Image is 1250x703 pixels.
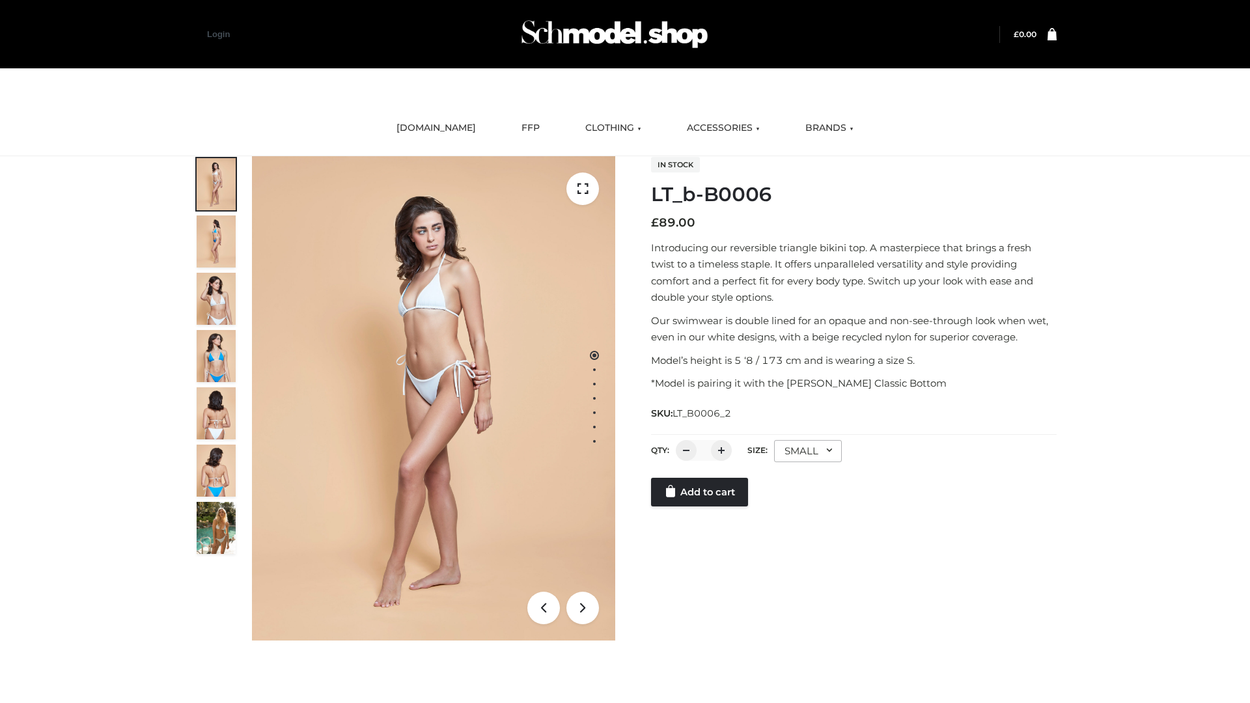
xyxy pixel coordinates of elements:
[747,445,768,455] label: Size:
[673,407,731,419] span: LT_B0006_2
[651,406,732,421] span: SKU:
[197,158,236,210] img: ArielClassicBikiniTop_CloudNine_AzureSky_OW114ECO_1-scaled.jpg
[651,312,1057,346] p: Our swimwear is double lined for an opaque and non-see-through look when wet, even in our white d...
[651,183,1057,206] h1: LT_b-B0006
[774,440,842,462] div: SMALL
[387,114,486,143] a: [DOMAIN_NAME]
[651,215,695,230] bdi: 89.00
[1014,29,1036,39] a: £0.00
[197,502,236,554] img: Arieltop_CloudNine_AzureSky2.jpg
[651,445,669,455] label: QTY:
[576,114,651,143] a: CLOTHING
[796,114,863,143] a: BRANDS
[651,352,1057,369] p: Model’s height is 5 ‘8 / 173 cm and is wearing a size S.
[197,330,236,382] img: ArielClassicBikiniTop_CloudNine_AzureSky_OW114ECO_4-scaled.jpg
[512,114,549,143] a: FFP
[252,156,615,641] img: LT_b-B0006
[197,387,236,439] img: ArielClassicBikiniTop_CloudNine_AzureSky_OW114ECO_7-scaled.jpg
[1014,29,1036,39] bdi: 0.00
[197,273,236,325] img: ArielClassicBikiniTop_CloudNine_AzureSky_OW114ECO_3-scaled.jpg
[197,445,236,497] img: ArielClassicBikiniTop_CloudNine_AzureSky_OW114ECO_8-scaled.jpg
[207,29,230,39] a: Login
[651,215,659,230] span: £
[651,240,1057,306] p: Introducing our reversible triangle bikini top. A masterpiece that brings a fresh twist to a time...
[677,114,770,143] a: ACCESSORIES
[651,478,748,506] a: Add to cart
[197,215,236,268] img: ArielClassicBikiniTop_CloudNine_AzureSky_OW114ECO_2-scaled.jpg
[651,157,700,172] span: In stock
[651,375,1057,392] p: *Model is pairing it with the [PERSON_NAME] Classic Bottom
[517,8,712,60] img: Schmodel Admin 964
[1014,29,1019,39] span: £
